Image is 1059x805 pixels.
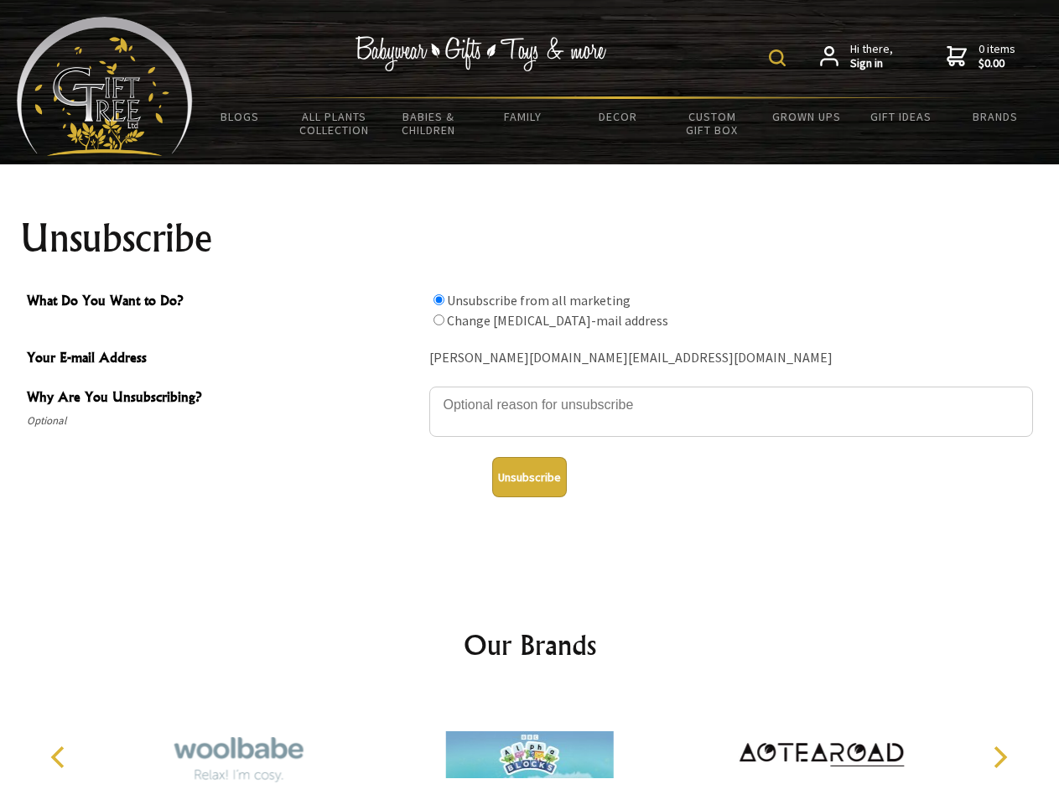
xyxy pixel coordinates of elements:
button: Unsubscribe [492,457,567,497]
textarea: Why Are You Unsubscribing? [429,387,1033,437]
button: Previous [42,739,79,776]
span: Why Are You Unsubscribing? [27,387,421,411]
div: [PERSON_NAME][DOMAIN_NAME][EMAIL_ADDRESS][DOMAIN_NAME] [429,345,1033,371]
h1: Unsubscribe [20,218,1040,258]
span: Optional [27,411,421,431]
span: Your E-mail Address [27,347,421,371]
span: Hi there, [850,42,893,71]
input: What Do You Want to Do? [433,294,444,305]
strong: Sign in [850,56,893,71]
a: 0 items$0.00 [947,42,1015,71]
a: Hi there,Sign in [820,42,893,71]
label: Change [MEDICAL_DATA]-mail address [447,312,668,329]
a: Grown Ups [759,99,854,134]
h2: Our Brands [34,625,1026,665]
img: Babyware - Gifts - Toys and more... [17,17,193,156]
img: Babywear - Gifts - Toys & more [356,36,607,71]
a: Decor [570,99,665,134]
span: 0 items [979,41,1015,71]
a: Family [476,99,571,134]
label: Unsubscribe from all marketing [447,292,631,309]
a: Babies & Children [382,99,476,148]
a: Brands [948,99,1043,134]
a: All Plants Collection [288,99,382,148]
strong: $0.00 [979,56,1015,71]
span: What Do You Want to Do? [27,290,421,314]
a: Custom Gift Box [665,99,760,148]
img: product search [769,49,786,66]
button: Next [981,739,1018,776]
a: Gift Ideas [854,99,948,134]
input: What Do You Want to Do? [433,314,444,325]
a: BLOGS [193,99,288,134]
